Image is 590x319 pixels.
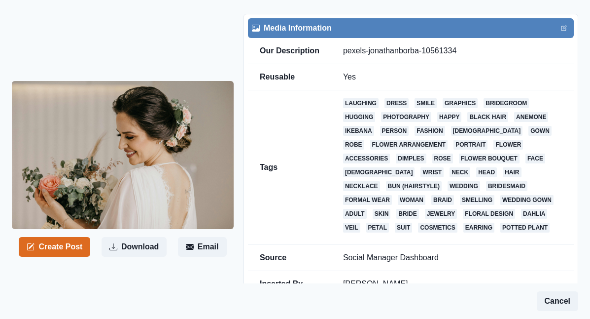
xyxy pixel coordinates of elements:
a: necklace [343,181,380,191]
a: flower arrangement [370,140,448,150]
a: smelling [460,195,494,205]
a: rose [432,154,453,163]
td: Reusable [248,64,331,90]
a: adult [343,209,367,219]
td: Inserted By [248,271,331,297]
a: earring [463,223,494,233]
a: bridegroom [484,98,529,108]
a: photography [381,112,431,122]
a: black hair [467,112,508,122]
a: bride [396,209,418,219]
a: braid [431,195,454,205]
a: wedding gown [500,195,554,205]
a: bun (hairstyle) [386,181,442,191]
a: cosmetics [418,223,457,233]
td: Source [248,245,331,271]
div: Media Information [252,22,570,34]
button: Cancel [537,291,578,311]
a: flower [493,140,523,150]
a: bridesmaid [486,181,527,191]
button: Download [102,237,167,257]
a: happy [437,112,461,122]
td: Our Description [248,38,331,64]
a: jewelry [425,209,457,219]
button: Email [178,237,227,257]
a: dahlia [521,209,547,219]
a: floral design [463,209,515,219]
button: Create Post [19,237,90,257]
a: suit [395,223,412,233]
a: woman [398,195,425,205]
a: ikebana [343,126,374,136]
a: [PERSON_NAME] [343,279,408,288]
td: Yes [331,64,574,90]
a: hair [503,167,521,177]
a: gown [528,126,552,136]
a: flower bouquet [459,154,520,163]
a: robe [343,140,364,150]
a: smile [415,98,437,108]
a: fashion [415,126,445,136]
a: potted plant [500,223,550,233]
a: person [380,126,409,136]
a: petal [366,223,389,233]
a: dimples [396,154,426,163]
a: portrait [453,140,487,150]
a: wrist [420,167,444,177]
button: Edit [558,22,570,34]
a: veil [343,223,360,233]
a: neck [450,167,470,177]
a: laughing [343,98,379,108]
a: [DEMOGRAPHIC_DATA] [451,126,523,136]
a: graphics [443,98,478,108]
a: formal wear [343,195,392,205]
a: skin [373,209,391,219]
a: face [525,154,545,163]
a: anemone [514,112,548,122]
a: [DEMOGRAPHIC_DATA] [343,167,415,177]
a: accessories [343,154,390,163]
img: psq83zqcxhckcqvmziod [12,81,234,229]
td: Tags [248,90,331,245]
a: hugging [343,112,375,122]
td: pexels-jonathanborba-10561334 [331,38,574,64]
a: head [476,167,497,177]
p: Social Manager Dashboard [343,253,562,263]
a: wedding [448,181,480,191]
a: dress [384,98,409,108]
